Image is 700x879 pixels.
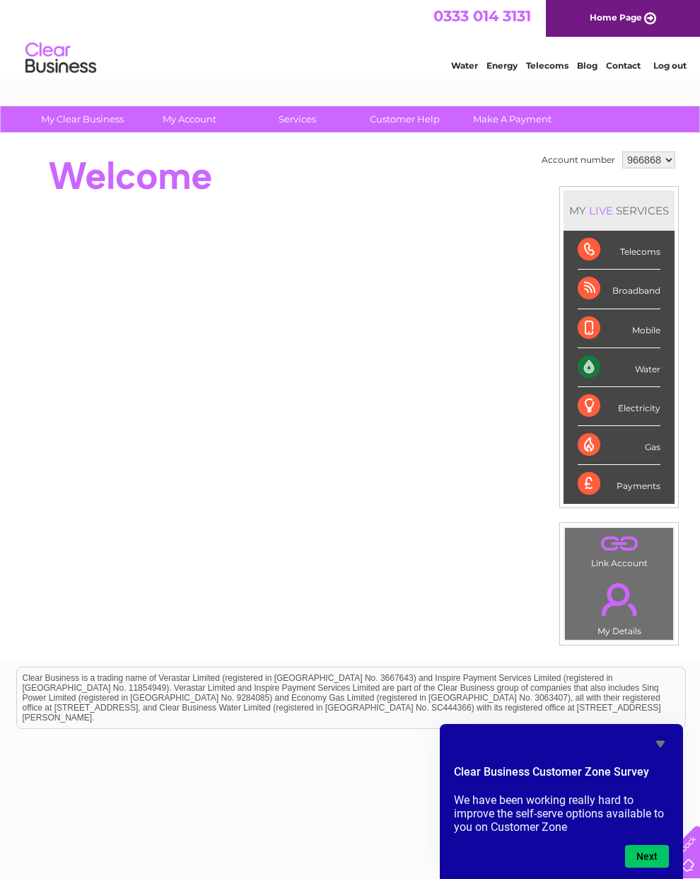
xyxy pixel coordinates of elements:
[577,60,597,71] a: Blog
[433,7,531,25] a: 0333 014 3131
[606,60,641,71] a: Contact
[652,735,669,752] button: Hide survey
[486,60,518,71] a: Energy
[454,106,571,132] a: Make A Payment
[564,571,674,640] td: My Details
[526,60,568,71] a: Telecoms
[578,231,660,270] div: Telecoms
[25,37,97,80] img: logo.png
[564,527,674,572] td: Link Account
[578,348,660,387] div: Water
[653,60,687,71] a: Log out
[132,106,248,132] a: My Account
[578,465,660,503] div: Payments
[578,309,660,348] div: Mobile
[451,60,478,71] a: Water
[578,270,660,309] div: Broadband
[564,190,675,231] div: MY SERVICES
[568,532,670,556] a: .
[454,764,669,788] h2: Clear Business Customer Zone Survey
[578,387,660,426] div: Electricity
[625,845,669,868] button: Next question
[586,204,616,217] div: LIVE
[538,148,619,172] td: Account number
[346,106,463,132] a: Customer Help
[454,735,669,868] div: Clear Business Customer Zone Survey
[568,575,670,624] a: .
[24,106,141,132] a: My Clear Business
[578,426,660,465] div: Gas
[239,106,356,132] a: Services
[17,8,685,69] div: Clear Business is a trading name of Verastar Limited (registered in [GEOGRAPHIC_DATA] No. 3667643...
[454,793,669,834] p: We have been working really hard to improve the self-serve options available to you on Customer Zone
